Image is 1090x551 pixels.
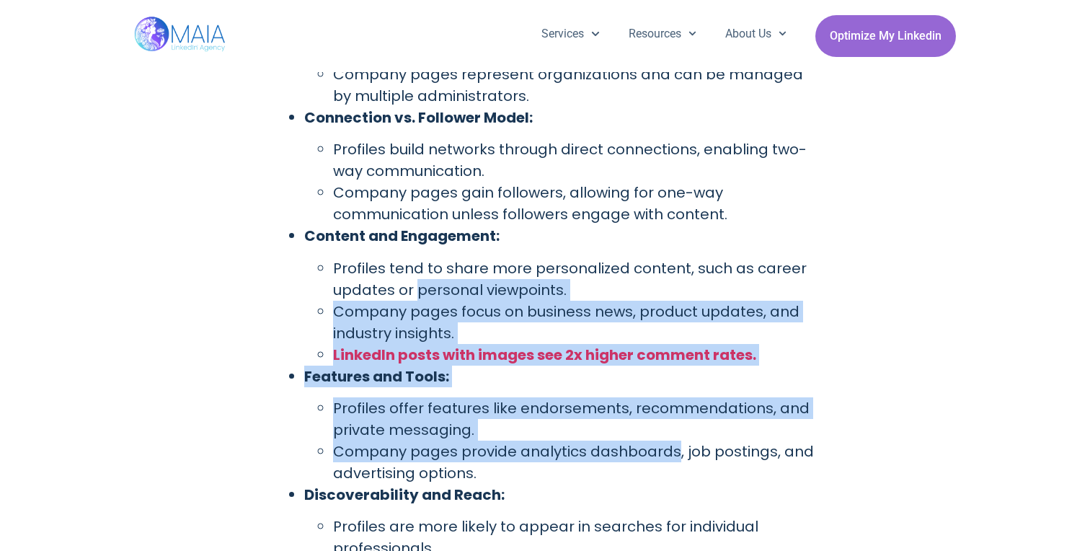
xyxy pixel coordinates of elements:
[527,15,613,53] a: Services
[830,22,941,50] span: Optimize My Linkedin
[333,138,815,182] li: Profiles build networks through direct connections, enabling two-way communication.
[333,397,815,441] li: Profiles offer features like endorsements, recommendations, and private messaging.
[304,485,505,505] strong: Discoverability and Reach:
[333,182,815,225] li: Company pages gain followers, allowing for one-way communication unless followers engage with con...
[333,257,815,301] li: Profiles tend to share more personalized content, such as career updates or personal viewpoints.
[304,226,500,246] strong: Content and Engagement:
[333,63,815,107] li: Company pages represent organizations and can be managed by multiple administrators.
[527,15,801,53] nav: Menu
[614,15,711,53] a: Resources
[333,441,815,484] li: Company pages provide analytics dashboards, job postings, and advertising options.
[304,366,449,387] strong: Features and Tools:
[333,301,815,344] li: Company pages focus on business news, product updates, and industry insights.
[304,107,533,128] strong: Connection vs. Follower Model:
[333,345,756,365] a: LinkedIn posts with images see 2x higher comment rates.
[711,15,801,53] a: About Us
[815,15,956,57] a: Optimize My Linkedin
